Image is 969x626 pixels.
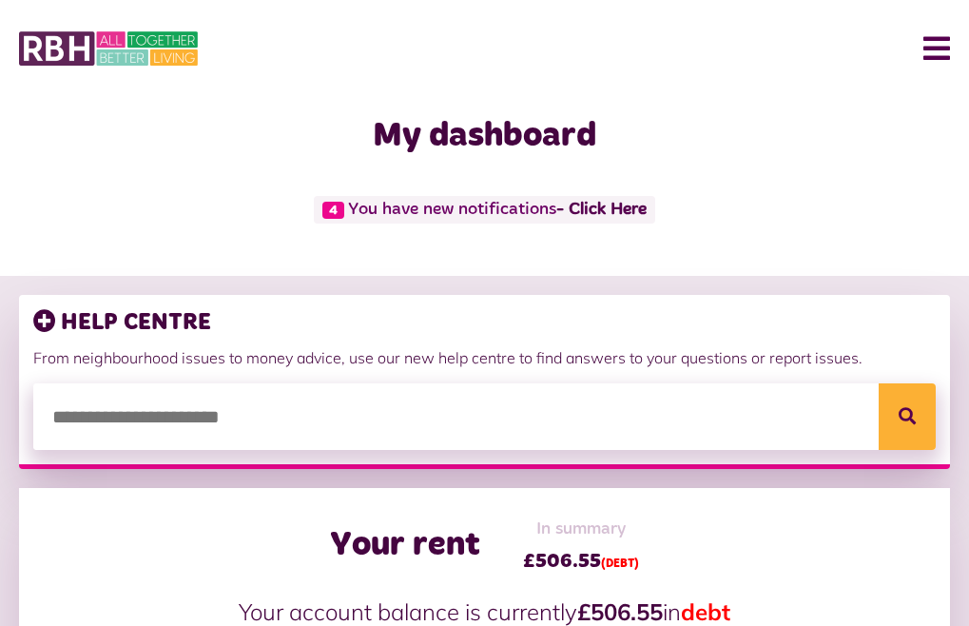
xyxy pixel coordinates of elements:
[681,597,730,626] span: debt
[322,202,344,219] span: 4
[601,558,639,570] span: (DEBT)
[314,196,655,224] span: You have new notifications
[330,525,480,566] h2: Your rent
[19,116,950,157] h1: My dashboard
[33,346,936,369] p: From neighbourhood issues to money advice, use our new help centre to find answers to your questi...
[19,29,198,68] img: MyRBH
[33,309,936,337] h3: HELP CENTRE
[523,517,639,542] span: In summary
[556,201,647,218] a: - Click Here
[523,547,639,576] span: £506.55
[577,597,663,626] strong: £506.55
